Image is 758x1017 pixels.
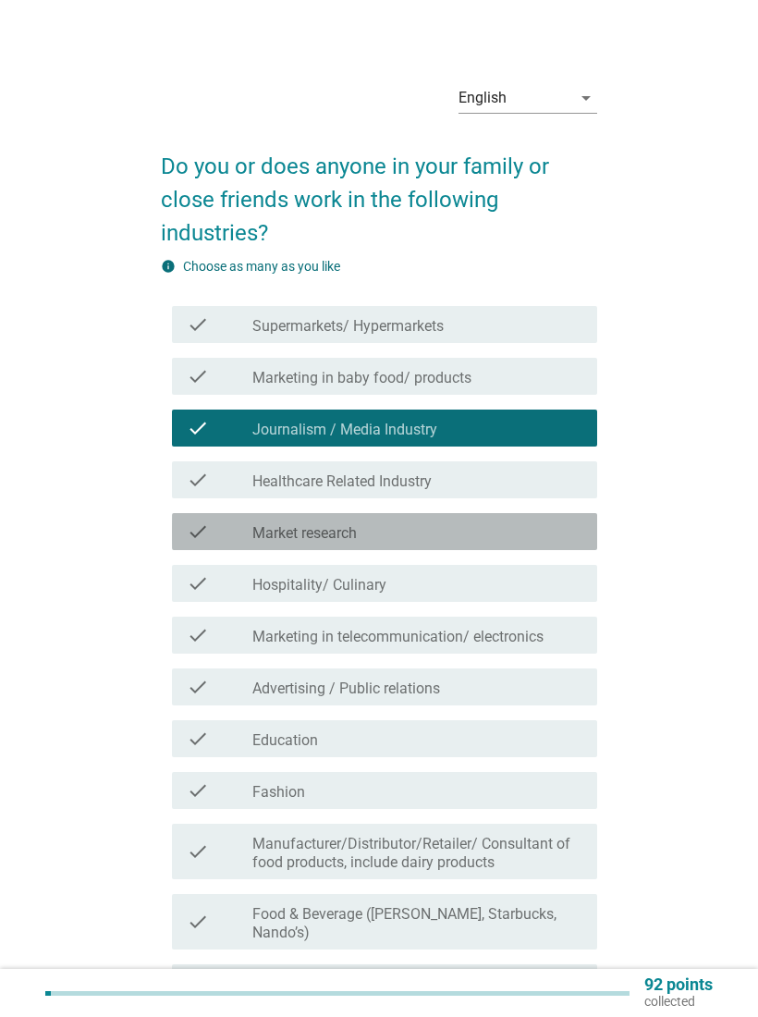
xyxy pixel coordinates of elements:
label: Healthcare Related Industry [252,472,432,491]
i: check [187,313,209,336]
label: Fashion [252,783,305,802]
i: check [187,728,209,750]
i: check [187,779,209,802]
i: check [187,901,209,942]
label: Food & Beverage ([PERSON_NAME], Starbucks, Nando’s) [252,905,582,942]
label: Choose as many as you like [183,259,340,274]
p: collected [644,993,713,1010]
label: Marketing in baby food/ products [252,369,471,387]
label: Advertising / Public relations [252,680,440,698]
i: check [187,676,209,698]
i: check [187,572,209,594]
div: English [458,90,507,106]
i: info [161,259,176,274]
i: check [187,365,209,387]
i: check [187,624,209,646]
label: Hospitality/ Culinary [252,576,386,594]
i: check [187,831,209,872]
label: Supermarkets/ Hypermarkets [252,317,444,336]
label: Journalism / Media Industry [252,421,437,439]
label: Education [252,731,318,750]
h2: Do you or does anyone in your family or close friends work in the following industries? [161,131,597,250]
label: Marketing in telecommunication/ electronics [252,628,544,646]
i: check [187,521,209,543]
i: arrow_drop_down [575,87,597,109]
label: Market research [252,524,357,543]
label: Manufacturer/Distributor/Retailer/ Consultant of food products, include dairy products [252,835,582,872]
i: check [187,469,209,491]
p: 92 points [644,976,713,993]
i: check [187,417,209,439]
